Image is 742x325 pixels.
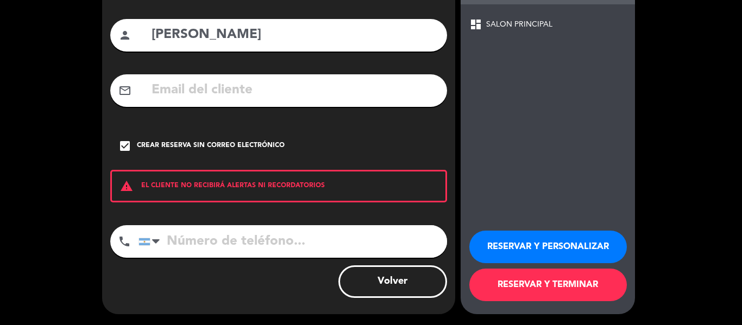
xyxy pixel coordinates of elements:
button: RESERVAR Y TERMINAR [469,269,627,301]
div: Crear reserva sin correo electrónico [137,141,285,151]
i: check_box [118,139,131,152]
i: mail_outline [118,84,131,97]
div: Argentina: +54 [139,226,164,257]
i: warning [112,180,141,193]
i: person [118,29,131,42]
button: RESERVAR Y PERSONALIZAR [469,231,627,263]
span: SALON PRINCIPAL [486,18,552,31]
button: Volver [338,265,447,298]
span: dashboard [469,18,482,31]
input: Email del cliente [150,79,439,101]
input: Número de teléfono... [139,225,447,258]
div: EL CLIENTE NO RECIBIRÁ ALERTAS NI RECORDATORIOS [110,170,447,202]
i: phone [118,235,131,248]
input: Nombre del cliente [150,24,439,46]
